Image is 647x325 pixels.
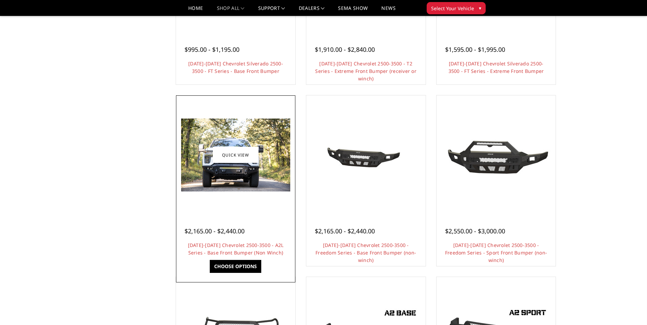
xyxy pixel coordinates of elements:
a: [DATE]-[DATE] Chevrolet Silverado 2500-3500 - FT Series - Extreme Front Bumper [449,60,544,74]
a: Quick view [213,147,259,163]
a: Home [188,6,203,16]
a: SEMA Show [338,6,368,16]
a: News [381,6,395,16]
a: 2020-2023 Chevrolet 2500-3500 - A2L Series - Base Front Bumper (Non Winch) 2020 Chevrolet HD - Av... [178,97,294,213]
a: [DATE]-[DATE] Chevrolet 2500-3500 - T2 Series - Extreme Front Bumper (receiver or winch) [315,60,416,82]
button: Select Your Vehicle [427,2,486,14]
span: $2,165.00 - $2,440.00 [315,227,375,235]
a: [DATE]-[DATE] Chevrolet 2500-3500 - A2L Series - Base Front Bumper (Non Winch) [188,242,284,256]
iframe: Chat Widget [613,292,647,325]
img: 2020 Chevrolet HD - Available in single light bar configuration only [181,119,290,191]
a: [DATE]-[DATE] Chevrolet 2500-3500 - Freedom Series - Base Front Bumper (non-winch) [315,242,416,263]
span: $995.00 - $1,195.00 [185,45,239,53]
img: 2020-2023 Chevrolet 2500-3500 - Freedom Series - Sport Front Bumper (non-winch) [441,130,550,180]
span: $1,910.00 - $2,840.00 [315,45,375,53]
span: $2,550.00 - $3,000.00 [445,227,505,235]
span: $1,595.00 - $1,995.00 [445,45,505,53]
a: Dealers [299,6,325,16]
a: 2020-2023 Chevrolet 2500-3500 - Freedom Series - Sport Front Bumper (non-winch) [438,97,554,213]
span: Select Your Vehicle [431,5,474,12]
a: shop all [217,6,245,16]
a: Choose Options [210,260,261,273]
a: [DATE]-[DATE] Chevrolet Silverado 2500-3500 - FT Series - Base Front Bumper [188,60,283,74]
a: Support [258,6,285,16]
a: 2020-2023 Chevrolet 2500-3500 - Freedom Series - Base Front Bumper (non-winch) 2020-2023 Chevrole... [308,97,424,213]
a: [DATE]-[DATE] Chevrolet 2500-3500 - Freedom Series - Sport Front Bumper (non-winch) [445,242,547,263]
span: ▾ [479,4,481,12]
span: $2,165.00 - $2,440.00 [185,227,245,235]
